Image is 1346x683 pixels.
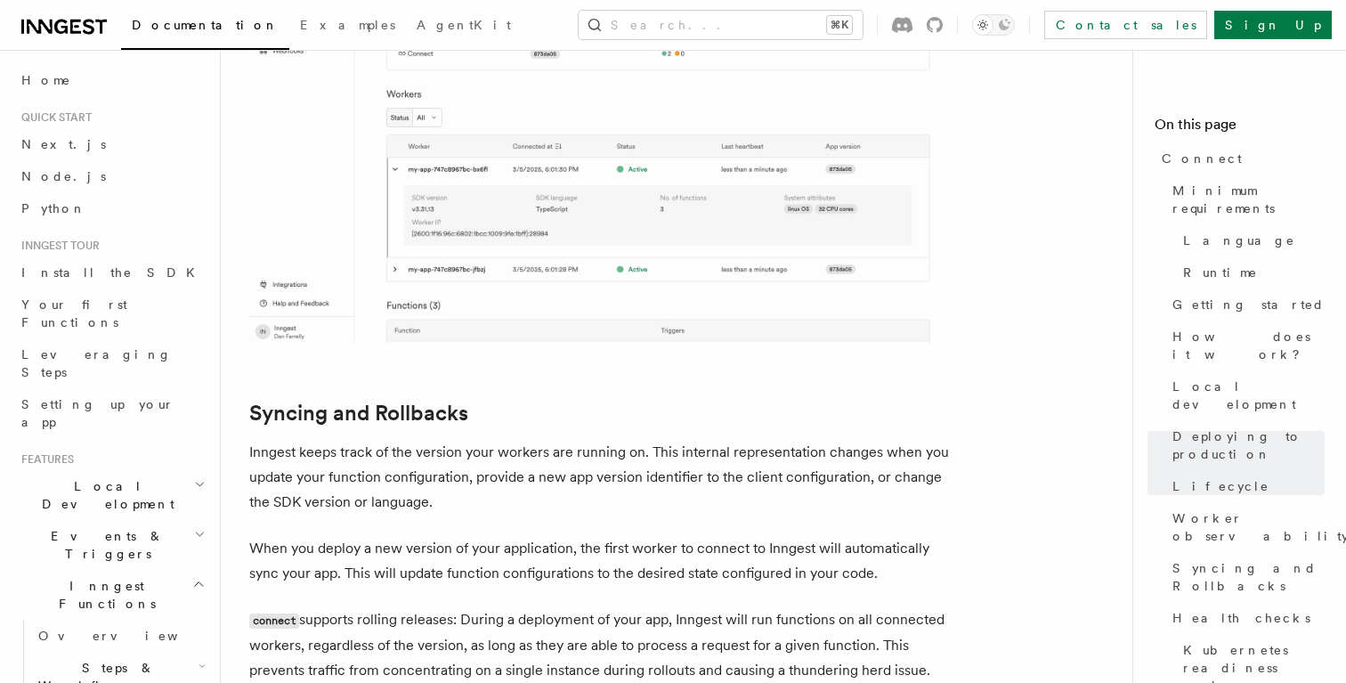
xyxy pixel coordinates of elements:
[21,201,86,215] span: Python
[14,477,194,513] span: Local Development
[1172,182,1325,217] span: Minimum requirements
[14,64,209,96] a: Home
[1165,420,1325,470] a: Deploying to production
[21,265,206,280] span: Install the SDK
[14,527,194,563] span: Events & Triggers
[1165,502,1325,552] a: Worker observability
[1172,328,1325,363] span: How does it work?
[406,5,522,48] a: AgentKit
[14,452,74,467] span: Features
[14,577,192,613] span: Inngest Functions
[1172,559,1325,595] span: Syncing and Rollbacks
[249,401,468,426] a: Syncing and Rollbacks
[21,397,174,429] span: Setting up your app
[14,128,209,160] a: Next.js
[579,11,863,39] button: Search...⌘K
[1176,256,1325,289] a: Runtime
[1176,224,1325,256] a: Language
[121,5,289,50] a: Documentation
[14,160,209,192] a: Node.js
[1183,232,1295,249] span: Language
[1165,602,1325,634] a: Health checks
[21,137,106,151] span: Next.js
[1214,11,1332,39] a: Sign Up
[38,629,222,643] span: Overview
[14,110,92,125] span: Quick start
[1165,552,1325,602] a: Syncing and Rollbacks
[249,607,961,683] p: supports rolling releases: During a deployment of your app, Inngest will run functions on all con...
[972,14,1015,36] button: Toggle dark mode
[14,256,209,289] a: Install the SDK
[1172,477,1269,495] span: Lifecycle
[1155,142,1325,175] a: Connect
[132,18,279,32] span: Documentation
[1165,175,1325,224] a: Minimum requirements
[1172,427,1325,463] span: Deploying to production
[1172,378,1325,413] span: Local development
[1165,321,1325,370] a: How does it work?
[1172,296,1325,313] span: Getting started
[14,570,209,620] button: Inngest Functions
[1172,609,1310,627] span: Health checks
[249,536,961,586] p: When you deploy a new version of your application, the first worker to connect to Inngest will au...
[1165,289,1325,321] a: Getting started
[249,614,299,629] code: connect
[14,192,209,224] a: Python
[14,470,209,520] button: Local Development
[14,239,100,253] span: Inngest tour
[21,347,172,379] span: Leveraging Steps
[289,5,406,48] a: Examples
[827,16,852,34] kbd: ⌘K
[1183,264,1258,281] span: Runtime
[21,169,106,183] span: Node.js
[14,338,209,388] a: Leveraging Steps
[1044,11,1207,39] a: Contact sales
[417,18,511,32] span: AgentKit
[1155,114,1325,142] h4: On this page
[21,297,127,329] span: Your first Functions
[1162,150,1242,167] span: Connect
[300,18,395,32] span: Examples
[14,520,209,570] button: Events & Triggers
[31,620,209,652] a: Overview
[14,289,209,338] a: Your first Functions
[21,71,71,89] span: Home
[1165,470,1325,502] a: Lifecycle
[249,440,961,515] p: Inngest keeps track of the version your workers are running on. This internal representation chan...
[1165,370,1325,420] a: Local development
[14,388,209,438] a: Setting up your app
